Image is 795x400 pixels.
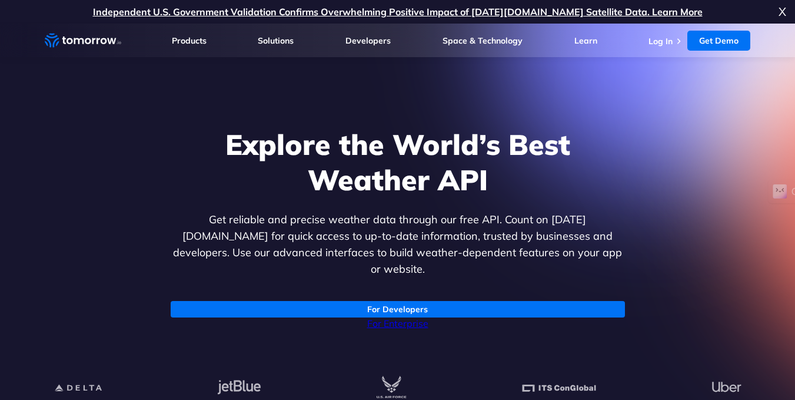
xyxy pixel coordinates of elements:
[367,318,428,329] a: For Enterprise
[443,35,523,46] a: Space & Technology
[172,35,207,46] a: Products
[258,35,294,46] a: Solutions
[687,31,750,51] a: Get Demo
[574,35,597,46] a: Learn
[648,36,673,47] a: Log In
[171,301,625,318] a: For Developers
[171,127,625,197] h1: Explore the World’s Best Weather API
[93,6,703,18] a: Independent U.S. Government Validation Confirms Overwhelming Positive Impact of [DATE][DOMAIN_NAM...
[45,32,121,49] a: Home link
[171,211,625,277] p: Get reliable and precise weather data through our free API. Count on [DATE][DOMAIN_NAME] for quic...
[345,35,391,46] a: Developers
